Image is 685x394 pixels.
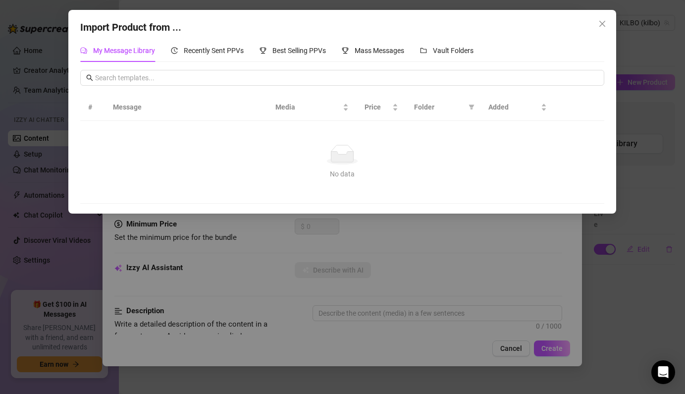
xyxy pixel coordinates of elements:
div: No data [92,169,592,179]
th: Added [481,94,555,121]
span: filter [467,100,477,114]
th: # [80,94,105,121]
div: Open Intercom Messenger [651,360,675,384]
span: Folder [415,102,465,113]
span: search [86,74,93,81]
span: Price [365,102,391,113]
span: Vault Folders [433,47,474,55]
span: folder [420,47,427,54]
th: Media [268,94,357,121]
span: Best Selling PPVs [272,47,326,55]
span: My Message Library [93,47,155,55]
span: Import Product from ... [80,21,181,33]
span: Recently Sent PPVs [184,47,244,55]
span: filter [469,104,475,110]
span: Media [276,102,341,113]
span: trophy [260,47,266,54]
th: Message [105,94,267,121]
button: Close [595,16,611,32]
span: close [599,20,607,28]
span: comment [80,47,87,54]
th: Price [357,94,407,121]
span: Added [489,102,539,113]
span: trophy [342,47,349,54]
span: history [171,47,178,54]
span: Mass Messages [355,47,404,55]
input: Search templates... [95,72,598,83]
span: Close [595,20,611,28]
